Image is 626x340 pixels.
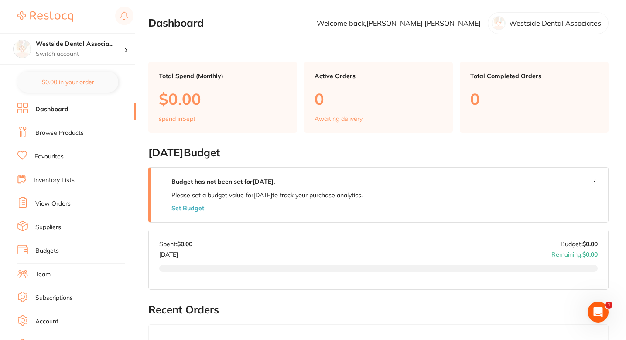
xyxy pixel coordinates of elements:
[35,270,51,279] a: Team
[159,247,192,258] p: [DATE]
[35,105,68,114] a: Dashboard
[509,19,601,27] p: Westside Dental Associates
[35,294,73,302] a: Subscriptions
[148,147,609,159] h2: [DATE] Budget
[159,90,287,108] p: $0.00
[148,62,297,133] a: Total Spend (Monthly)$0.00spend inSept
[470,72,598,79] p: Total Completed Orders
[588,302,609,323] iframe: Intercom live chat
[35,223,61,232] a: Suppliers
[159,72,287,79] p: Total Spend (Monthly)
[34,152,64,161] a: Favourites
[304,62,453,133] a: Active Orders0Awaiting delivery
[148,17,204,29] h2: Dashboard
[148,304,609,316] h2: Recent Orders
[17,11,73,22] img: Restocq Logo
[470,90,598,108] p: 0
[460,62,609,133] a: Total Completed Orders0
[177,240,192,248] strong: $0.00
[605,302,612,309] span: 1
[561,240,598,247] p: Budget:
[315,72,442,79] p: Active Orders
[582,240,598,248] strong: $0.00
[171,205,204,212] button: Set Budget
[159,115,195,122] p: spend in Sept
[159,240,192,247] p: Spent:
[317,19,481,27] p: Welcome back, [PERSON_NAME] [PERSON_NAME]
[35,129,84,137] a: Browse Products
[35,317,58,326] a: Account
[14,40,31,58] img: Westside Dental Associates
[171,192,363,199] p: Please set a budget value for [DATE] to track your purchase analytics.
[36,40,124,48] h4: Westside Dental Associates
[171,178,275,185] strong: Budget has not been set for [DATE] .
[315,90,442,108] p: 0
[35,199,71,208] a: View Orders
[582,251,598,258] strong: $0.00
[17,7,73,27] a: Restocq Logo
[35,247,59,255] a: Budgets
[36,50,124,58] p: Switch account
[34,176,75,185] a: Inventory Lists
[315,115,363,122] p: Awaiting delivery
[17,72,118,93] button: $0.00 in your order
[551,247,598,258] p: Remaining:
